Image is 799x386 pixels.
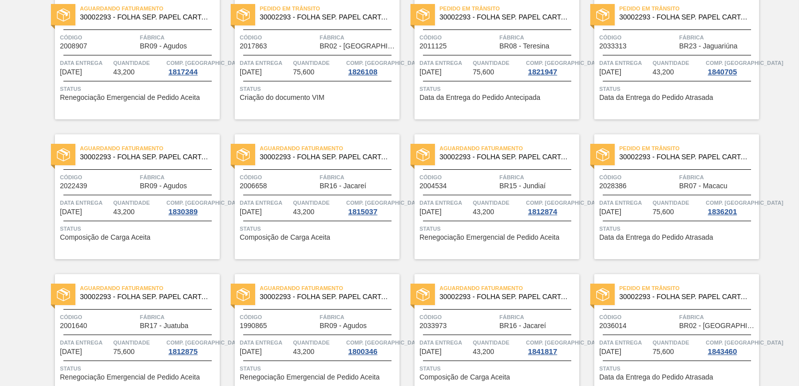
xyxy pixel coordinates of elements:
[473,338,524,348] span: Quantidade
[346,338,397,356] a: Comp. [GEOGRAPHIC_DATA]1800346
[499,32,577,42] span: Fábrica
[653,68,674,76] span: 43,200
[439,3,579,13] span: Pedido em Trânsito
[166,338,244,348] span: Comp. Carga
[240,312,317,322] span: Código
[706,338,783,348] span: Comp. Carga
[473,208,494,216] span: 43,200
[346,338,423,348] span: Comp. Carga
[473,198,524,208] span: Quantidade
[166,208,199,216] div: 1830389
[293,208,315,216] span: 43,200
[60,322,87,330] span: 2001640
[240,224,397,234] span: Status
[599,208,621,216] span: 04/10/2025
[320,182,366,190] span: BR16 - Jacareí
[80,283,220,293] span: Aguardando Faturamento
[60,172,137,182] span: Código
[706,198,757,216] a: Comp. [GEOGRAPHIC_DATA]1836201
[166,338,217,356] a: Comp. [GEOGRAPHIC_DATA]1812875
[240,172,317,182] span: Código
[399,134,579,259] a: statusAguardando Faturamento30002293 - FOLHA SEP. PAPEL CARTAO 1200x1000M 350gCódigo2004534Fábric...
[419,68,441,76] span: 02/10/2025
[240,374,380,381] span: Renegociação Emergencial de Pedido Aceita
[439,143,579,153] span: Aguardando Faturamento
[599,322,627,330] span: 2036014
[260,13,392,21] span: 30002293 - FOLHA SEP. PAPEL CARTAO 1200x1000M 350g
[346,348,379,356] div: 1800346
[653,58,704,68] span: Quantidade
[599,348,621,356] span: 07/10/2025
[706,68,739,76] div: 1840705
[596,148,609,161] img: status
[80,3,220,13] span: Aguardando Faturamento
[439,293,571,301] span: 30002293 - FOLHA SEP. PAPEL CARTAO 1200x1000M 350g
[60,234,150,241] span: Composição de Carga Aceita
[320,32,397,42] span: Fábrica
[599,198,650,208] span: Data entrega
[679,172,757,182] span: Fábrica
[166,58,217,76] a: Comp. [GEOGRAPHIC_DATA]1817244
[526,198,603,208] span: Comp. Carga
[706,338,757,356] a: Comp. [GEOGRAPHIC_DATA]1843460
[240,84,397,94] span: Status
[599,374,713,381] span: Data da Entrega do Pedido Atrasada
[679,42,738,50] span: BR23 - Jaguariúna
[499,322,546,330] span: BR16 - Jacareí
[419,198,470,208] span: Data entrega
[419,322,447,330] span: 2033973
[57,8,70,21] img: status
[599,172,677,182] span: Código
[293,348,315,356] span: 43,200
[237,288,250,301] img: status
[679,312,757,322] span: Fábrica
[706,348,739,356] div: 1843460
[619,283,759,293] span: Pedido em Trânsito
[599,182,627,190] span: 2028386
[619,13,751,21] span: 30002293 - FOLHA SEP. PAPEL CARTAO 1200x1000M 350g
[579,134,759,259] a: statusPedido em Trânsito30002293 - FOLHA SEP. PAPEL CARTAO 1200x1000M 350gCódigo2028386FábricaBR0...
[320,42,397,50] span: BR02 - Sergipe
[439,13,571,21] span: 30002293 - FOLHA SEP. PAPEL CARTAO 1200x1000M 350g
[166,198,217,216] a: Comp. [GEOGRAPHIC_DATA]1830389
[293,198,344,208] span: Quantidade
[419,58,470,68] span: Data entrega
[166,68,199,76] div: 1817244
[260,153,392,161] span: 30002293 - FOLHA SEP. PAPEL CARTAO 1200x1000M 350g
[526,208,559,216] div: 1812874
[240,208,262,216] span: 03/10/2025
[293,68,315,76] span: 75,600
[419,364,577,374] span: Status
[240,94,325,101] span: Criação do documento VIM
[240,42,267,50] span: 2017863
[293,58,344,68] span: Quantidade
[346,68,379,76] div: 1826108
[473,58,524,68] span: Quantidade
[240,364,397,374] span: Status
[240,58,291,68] span: Data entrega
[60,68,82,76] span: 10/09/2025
[60,208,82,216] span: 03/10/2025
[599,58,650,68] span: Data entrega
[619,3,759,13] span: Pedido em Trânsito
[499,312,577,322] span: Fábrica
[60,182,87,190] span: 2022439
[419,182,447,190] span: 2004534
[599,42,627,50] span: 2033313
[419,224,577,234] span: Status
[599,68,621,76] span: 03/10/2025
[220,134,399,259] a: statusAguardando Faturamento30002293 - FOLHA SEP. PAPEL CARTAO 1200x1000M 350gCódigo2006658Fábric...
[140,322,188,330] span: BR17 - Juatuba
[60,94,200,101] span: Renegociação Emergencial de Pedido Aceita
[80,293,212,301] span: 30002293 - FOLHA SEP. PAPEL CARTAO 1200x1000M 350g
[60,58,111,68] span: Data entrega
[113,198,164,208] span: Quantidade
[346,58,397,76] a: Comp. [GEOGRAPHIC_DATA]1826108
[240,198,291,208] span: Data entrega
[419,42,447,50] span: 2011125
[473,68,494,76] span: 75,600
[166,198,244,208] span: Comp. Carga
[237,148,250,161] img: status
[619,293,751,301] span: 30002293 - FOLHA SEP. PAPEL CARTAO 1200x1000M 350g
[416,288,429,301] img: status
